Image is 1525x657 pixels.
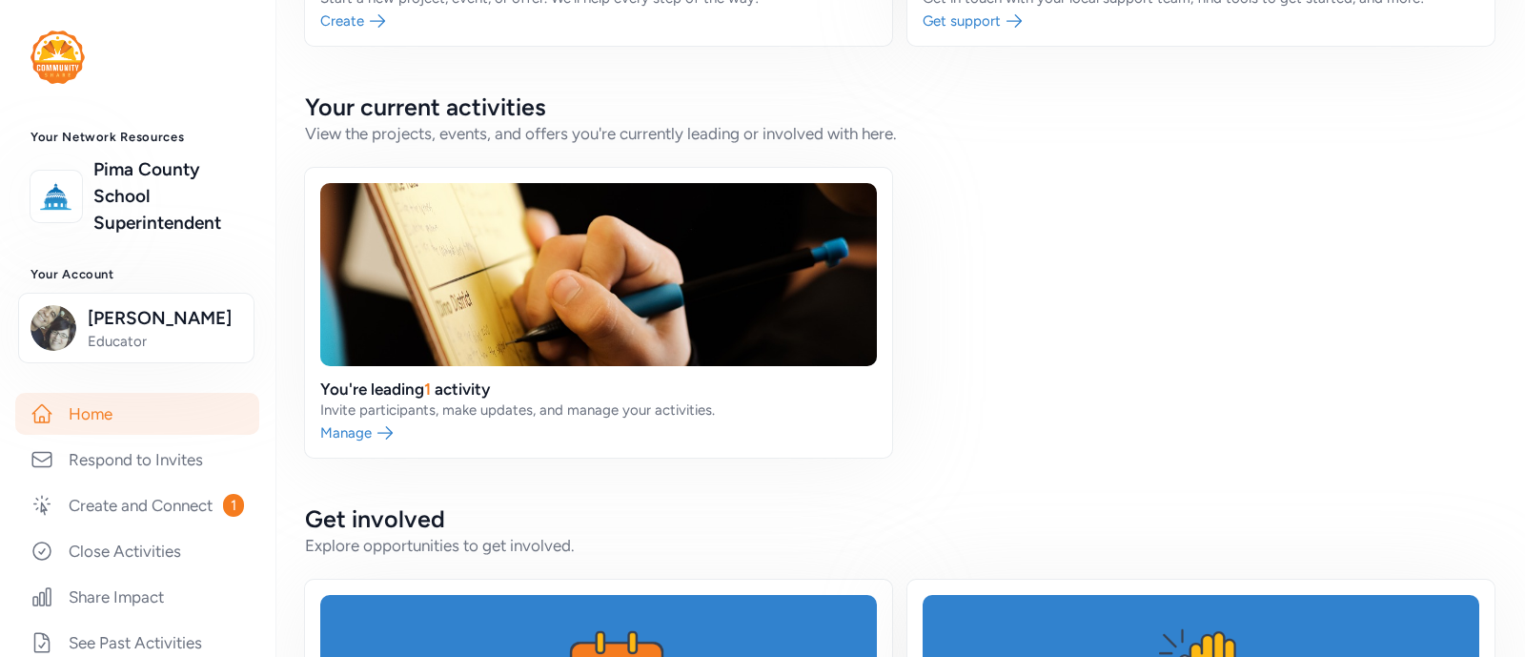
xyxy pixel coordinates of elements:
a: Share Impact [15,576,259,618]
span: Educator [88,332,242,351]
h2: Your current activities [305,92,1494,122]
a: Create and Connect1 [15,484,259,526]
span: 1 [223,494,244,517]
span: [PERSON_NAME] [88,305,242,332]
button: [PERSON_NAME]Educator [18,293,254,363]
img: logo [30,31,85,84]
h3: Your Account [30,267,244,282]
h2: Get involved [305,503,1494,534]
div: Explore opportunities to get involved. [305,534,1494,557]
a: Close Activities [15,530,259,572]
div: View the projects, events, and offers you're currently leading or involved with here. [305,122,1494,145]
h3: Your Network Resources [30,130,244,145]
a: Pima County School Superintendent [93,156,244,236]
img: logo [35,175,77,217]
a: Respond to Invites [15,439,259,481]
a: Home [15,393,259,435]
